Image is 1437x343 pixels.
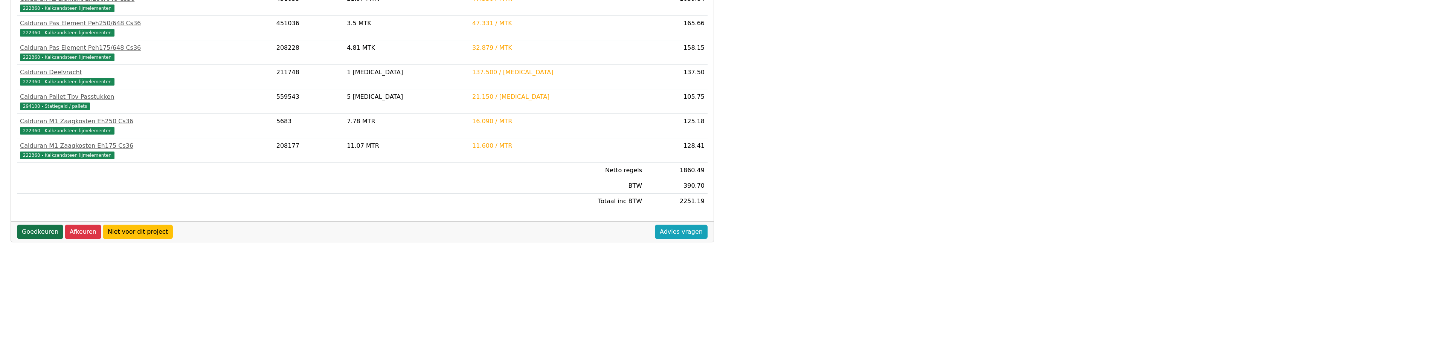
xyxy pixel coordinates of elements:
[20,92,270,101] div: Calduran Pallet Tbv Passtukken
[273,40,344,65] td: 208228
[472,68,642,77] div: 137.500 / [MEDICAL_DATA]
[472,141,642,150] div: 11.600 / MTR
[20,19,270,28] div: Calduran Pas Element Peh250/648 Cs36
[20,29,114,37] span: 222360 - Kalkzandsteen lijmelementen
[20,5,114,12] span: 222360 - Kalkzandsteen lijmelementen
[469,194,645,209] td: Totaal inc BTW
[347,117,466,126] div: 7.78 MTR
[20,127,114,135] span: 222360 - Kalkzandsteen lijmelementen
[20,92,270,110] a: Calduran Pallet Tbv Passtukken294100 - Statiegeld / pallets
[20,117,270,126] div: Calduran M1 Zaagkosten Eh250 Cs36
[472,117,642,126] div: 16.090 / MTR
[347,19,466,28] div: 3.5 MTK
[645,89,708,114] td: 105.75
[645,40,708,65] td: 158.15
[20,103,90,110] span: 294100 - Statiegeld / pallets
[20,43,270,61] a: Calduran Pas Element Peh175/648 Cs36222360 - Kalkzandsteen lijmelementen
[469,163,645,178] td: Netto regels
[273,114,344,138] td: 5683
[347,141,466,150] div: 11.07 MTR
[273,65,344,89] td: 211748
[469,178,645,194] td: BTW
[645,138,708,163] td: 128.41
[20,152,114,159] span: 222360 - Kalkzandsteen lijmelementen
[645,65,708,89] td: 137.50
[20,141,270,150] div: Calduran M1 Zaagkosten Eh175 Cs36
[20,78,114,86] span: 222360 - Kalkzandsteen lijmelementen
[472,43,642,52] div: 32.879 / MTK
[472,92,642,101] div: 21.150 / [MEDICAL_DATA]
[645,16,708,40] td: 165.66
[20,141,270,159] a: Calduran M1 Zaagkosten Eh175 Cs36222360 - Kalkzandsteen lijmelementen
[20,54,114,61] span: 222360 - Kalkzandsteen lijmelementen
[347,43,466,52] div: 4.81 MTK
[273,89,344,114] td: 559543
[20,19,270,37] a: Calduran Pas Element Peh250/648 Cs36222360 - Kalkzandsteen lijmelementen
[20,68,270,86] a: Calduran Deelvracht222360 - Kalkzandsteen lijmelementen
[65,225,101,239] a: Afkeuren
[472,19,642,28] div: 47.331 / MTK
[347,92,466,101] div: 5 [MEDICAL_DATA]
[103,225,173,239] a: Niet voor dit project
[645,163,708,178] td: 1860.49
[20,43,270,52] div: Calduran Pas Element Peh175/648 Cs36
[347,68,466,77] div: 1 [MEDICAL_DATA]
[20,68,270,77] div: Calduran Deelvracht
[273,16,344,40] td: 451036
[645,194,708,209] td: 2251.19
[645,178,708,194] td: 390.70
[655,225,708,239] a: Advies vragen
[17,225,63,239] a: Goedkeuren
[20,117,270,135] a: Calduran M1 Zaagkosten Eh250 Cs36222360 - Kalkzandsteen lijmelementen
[645,114,708,138] td: 125.18
[273,138,344,163] td: 208177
